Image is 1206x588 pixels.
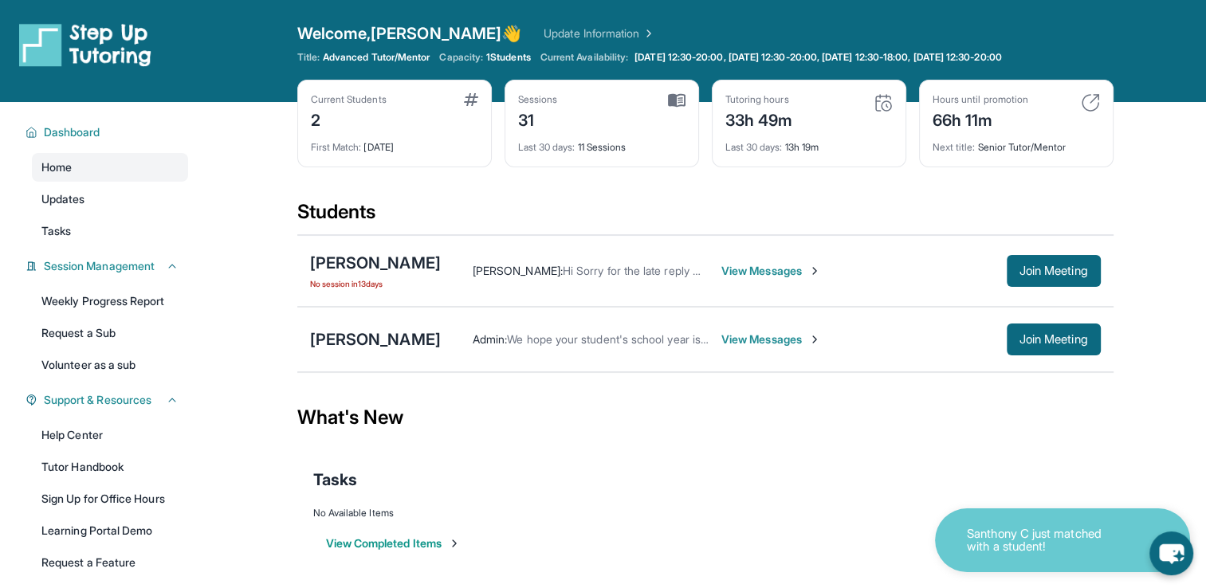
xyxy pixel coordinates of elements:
span: Welcome, [PERSON_NAME] 👋 [297,22,522,45]
button: View Completed Items [326,535,461,551]
span: [PERSON_NAME] : [473,264,563,277]
div: [PERSON_NAME] [310,252,441,274]
span: Join Meeting [1019,335,1088,344]
span: View Messages [721,331,821,347]
span: Last 30 days : [725,141,783,153]
span: First Match : [311,141,362,153]
a: Tutor Handbook [32,453,188,481]
p: Santhony C just matched with a student! [967,527,1126,554]
a: Home [32,153,188,182]
div: Senior Tutor/Mentor [933,131,1100,154]
button: Join Meeting [1007,323,1101,355]
img: Chevron Right [639,25,655,41]
span: Updates [41,191,85,207]
a: Tasks [32,217,188,245]
a: Weekly Progress Report [32,287,188,316]
span: Admin : [473,332,507,346]
div: [DATE] [311,131,478,154]
div: 31 [518,106,558,131]
div: No Available Items [313,507,1098,519]
button: Dashboard [37,124,179,140]
span: Next title : [933,141,976,153]
img: card [668,93,685,108]
span: Capacity: [439,51,483,64]
div: Tutoring hours [725,93,793,106]
span: Last 30 days : [518,141,576,153]
div: Current Students [311,93,387,106]
button: Join Meeting [1007,255,1101,287]
div: Hours until promotion [933,93,1028,106]
img: card [1081,93,1100,112]
a: Learning Portal Demo [32,516,188,545]
a: Sign Up for Office Hours [32,484,188,513]
div: Students [297,199,1114,234]
span: 1 Students [486,51,531,64]
a: Update Information [544,25,655,41]
span: Tasks [313,468,357,491]
span: Advanced Tutor/Mentor [323,51,430,64]
span: Home [41,159,72,175]
div: 66h 11m [933,106,1028,131]
img: card [874,93,893,112]
span: Current Availability: [540,51,628,64]
div: [PERSON_NAME] [310,328,441,351]
div: 33h 49m [725,106,793,131]
span: Dashboard [44,124,100,140]
button: Session Management [37,258,179,274]
button: chat-button [1149,531,1193,575]
span: Support & Resources [44,392,151,408]
a: Help Center [32,421,188,449]
a: Volunteer as a sub [32,351,188,379]
img: logo [19,22,151,67]
a: Updates [32,185,188,214]
img: Chevron-Right [808,265,821,277]
a: Request a Feature [32,548,188,577]
span: Session Management [44,258,155,274]
a: [DATE] 12:30-20:00, [DATE] 12:30-20:00, [DATE] 12:30-18:00, [DATE] 12:30-20:00 [631,51,1004,64]
button: Support & Resources [37,392,179,408]
a: Request a Sub [32,319,188,347]
div: 11 Sessions [518,131,685,154]
img: card [464,93,478,106]
span: Title: [297,51,320,64]
span: No session in 13 days [310,277,441,290]
div: What's New [297,382,1114,453]
span: Tasks [41,223,71,239]
span: View Messages [721,263,821,279]
div: 13h 19m [725,131,893,154]
img: Chevron-Right [808,333,821,346]
span: Join Meeting [1019,266,1088,276]
div: 2 [311,106,387,131]
div: Sessions [518,93,558,106]
span: [DATE] 12:30-20:00, [DATE] 12:30-20:00, [DATE] 12:30-18:00, [DATE] 12:30-20:00 [634,51,1001,64]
